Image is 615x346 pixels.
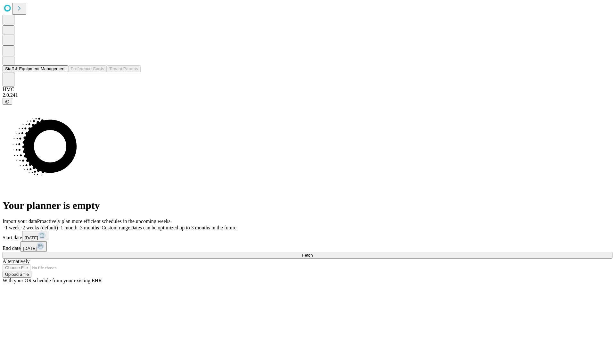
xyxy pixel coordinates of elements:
span: 2 weeks (default) [22,225,58,230]
button: Tenant Params [107,65,141,72]
div: End date [3,241,612,252]
div: HMC [3,86,612,92]
span: [DATE] [23,246,37,251]
div: Start date [3,231,612,241]
button: [DATE] [22,231,48,241]
span: Import your data [3,218,37,224]
button: Fetch [3,252,612,259]
button: Preference Cards [68,65,107,72]
span: With your OR schedule from your existing EHR [3,278,102,283]
span: @ [5,99,10,104]
span: Proactively plan more efficient schedules in the upcoming weeks. [37,218,172,224]
span: [DATE] [25,235,38,240]
button: @ [3,98,12,105]
span: 1 month [61,225,78,230]
button: Upload a file [3,271,31,278]
span: Alternatively [3,259,29,264]
div: 2.0.241 [3,92,612,98]
button: [DATE] [20,241,47,252]
span: 1 week [5,225,20,230]
span: 3 months [80,225,99,230]
span: Fetch [302,253,313,258]
span: Custom range [102,225,130,230]
button: Staff & Equipment Management [3,65,68,72]
span: Dates can be optimized up to 3 months in the future. [130,225,238,230]
h1: Your planner is empty [3,200,612,211]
